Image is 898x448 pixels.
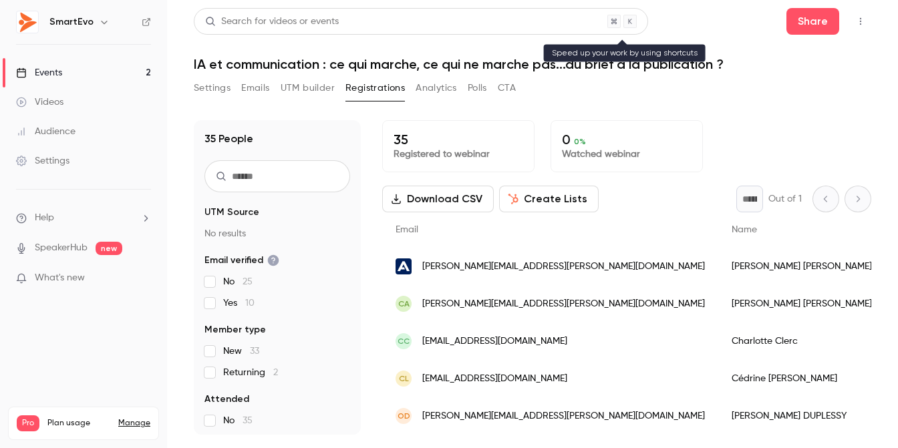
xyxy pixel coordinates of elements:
[499,186,599,212] button: Create Lists
[732,225,757,234] span: Name
[16,125,76,138] div: Audience
[204,206,259,219] span: UTM Source
[281,77,335,99] button: UTM builder
[398,335,410,347] span: CC
[245,298,255,308] span: 10
[422,409,705,423] span: [PERSON_NAME][EMAIL_ADDRESS][PERSON_NAME][DOMAIN_NAME]
[194,56,871,72] h1: IA et communication : ce qui marche, ce qui ne marche pas...du brief à la publication ?
[468,77,487,99] button: Polls
[241,77,269,99] button: Emails
[396,225,418,234] span: Email
[273,368,278,377] span: 2
[204,131,253,147] h1: 35 People
[35,211,54,225] span: Help
[35,241,88,255] a: SpeakerHub
[16,66,62,79] div: Events
[35,271,85,285] span: What's new
[204,227,350,240] p: No results
[498,77,516,99] button: CTA
[422,334,567,349] span: [EMAIL_ADDRESS][DOMAIN_NAME]
[223,414,253,427] span: No
[223,345,259,358] span: New
[194,77,231,99] button: Settings
[422,260,705,274] span: [PERSON_NAME][EMAIL_ADDRESS][PERSON_NAME][DOMAIN_NAME]
[96,242,122,255] span: new
[394,132,523,148] p: 35
[422,297,705,311] span: [PERSON_NAME][EMAIL_ADDRESS][PERSON_NAME][DOMAIN_NAME]
[768,192,802,206] p: Out of 1
[16,95,63,109] div: Videos
[223,366,278,379] span: Returning
[562,132,692,148] p: 0
[399,373,409,385] span: CL
[49,15,94,29] h6: SmartEvo
[398,410,410,422] span: OD
[205,15,339,29] div: Search for videos or events
[786,8,839,35] button: Share
[243,277,253,286] span: 25
[250,347,259,356] span: 33
[223,296,255,310] span: Yes
[382,186,494,212] button: Download CSV
[345,77,405,99] button: Registrations
[118,418,150,429] a: Manage
[562,148,692,161] p: Watched webinar
[394,148,523,161] p: Registered to webinar
[574,137,586,146] span: 0 %
[416,77,457,99] button: Analytics
[16,154,69,168] div: Settings
[204,393,249,406] span: Attended
[398,298,410,310] span: CA
[223,275,253,288] span: No
[16,211,151,225] li: help-dropdown-opener
[204,254,279,267] span: Email verified
[243,416,253,425] span: 35
[17,415,39,431] span: Pro
[17,11,38,33] img: SmartEvo
[47,418,110,429] span: Plan usage
[204,323,266,337] span: Member type
[422,372,567,386] span: [EMAIL_ADDRESS][DOMAIN_NAME]
[396,258,412,274] img: airbus.com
